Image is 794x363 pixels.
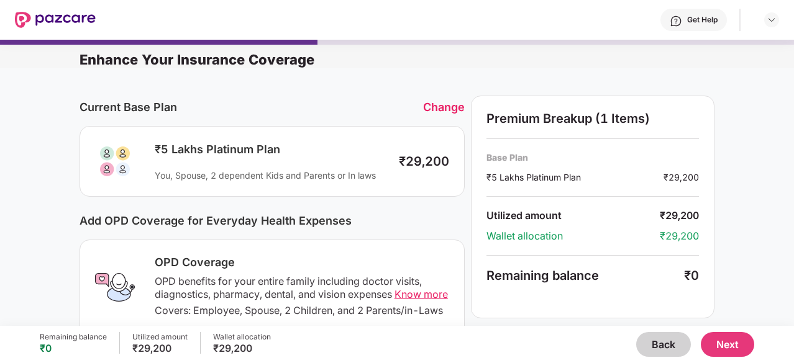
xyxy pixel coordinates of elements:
img: svg+xml;base64,PHN2ZyB3aWR0aD0iODAiIGhlaWdodD0iODAiIHZpZXdCb3g9IjAgMCA4MCA4MCIgZmlsbD0ibm9uZSIgeG... [95,141,135,181]
button: Next [701,332,754,357]
button: Back [636,332,691,357]
div: ₹29,200 [213,342,271,354]
div: Current Base Plan [80,101,423,114]
div: ₹29,200 [664,171,699,184]
div: ₹0 [684,268,699,283]
div: Remaining balance [486,268,684,283]
img: OPD Coverage [95,267,135,307]
div: ₹29,200 [660,209,699,222]
div: OPD Coverage [155,255,449,270]
div: ₹29,200 [399,154,449,169]
div: Remaining balance [40,332,107,342]
span: Know more [395,288,448,300]
div: ₹29,200 [660,230,699,243]
div: Change [423,101,465,114]
div: Wallet allocation [213,332,271,342]
div: ₹5 Lakhs Platinum Plan [486,171,664,184]
img: svg+xml;base64,PHN2ZyBpZD0iRHJvcGRvd24tMzJ4MzIiIHhtbG5zPSJodHRwOi8vd3d3LnczLm9yZy8yMDAwL3N2ZyIgd2... [767,15,777,25]
div: Wallet allocation [486,230,660,243]
div: ₹5 Lakhs Platinum Plan [155,142,386,157]
img: svg+xml;base64,PHN2ZyBpZD0iSGVscC0zMngzMiIgeG1sbnM9Imh0dHA6Ly93d3cudzMub3JnLzIwMDAvc3ZnIiB3aWR0aD... [670,15,682,27]
div: Covers: Employee, Spouse, 2 Children, and 2 Parents/in-Laws [155,304,449,317]
div: Utilized amount [486,209,660,222]
div: Add OPD Coverage for Everyday Health Expenses [80,214,465,227]
img: New Pazcare Logo [15,12,96,28]
div: OPD benefits for your entire family including doctor visits, diagnostics, pharmacy, dental, and v... [155,275,449,301]
div: You, Spouse, 2 dependent Kids and Parents or In laws [155,169,386,181]
div: Enhance Your Insurance Coverage [80,51,794,68]
div: ₹29,200 [132,342,188,354]
div: Base Plan [486,151,699,163]
div: Get Help [687,15,718,25]
div: ₹0 [40,342,107,354]
div: Utilized amount [132,332,188,342]
div: Premium Breakup (1 Items) [486,111,699,126]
